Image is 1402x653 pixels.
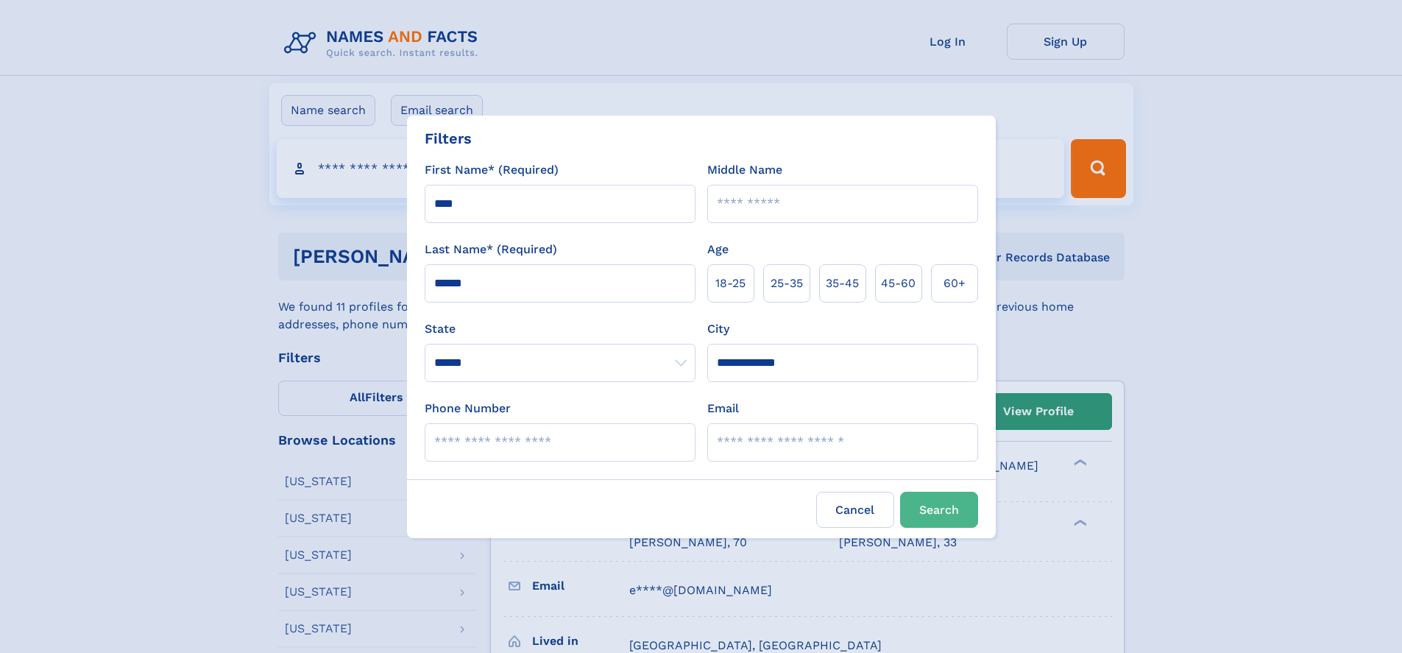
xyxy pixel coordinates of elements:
[715,275,746,292] span: 18‑25
[425,320,695,338] label: State
[826,275,859,292] span: 35‑45
[425,161,559,179] label: First Name* (Required)
[707,400,739,417] label: Email
[707,241,729,258] label: Age
[707,161,782,179] label: Middle Name
[425,400,511,417] label: Phone Number
[425,241,557,258] label: Last Name* (Required)
[771,275,803,292] span: 25‑35
[943,275,966,292] span: 60+
[707,320,729,338] label: City
[425,127,472,149] div: Filters
[881,275,916,292] span: 45‑60
[900,492,978,528] button: Search
[816,492,894,528] label: Cancel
